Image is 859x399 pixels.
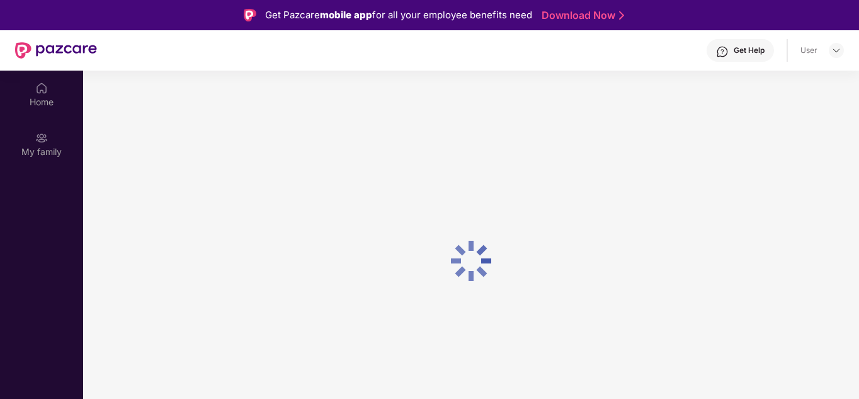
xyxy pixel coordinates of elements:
div: Get Pazcare for all your employee benefits need [265,8,532,23]
a: Download Now [542,9,620,22]
img: New Pazcare Logo [15,42,97,59]
img: Stroke [619,9,624,22]
strong: mobile app [320,9,372,21]
img: Logo [244,9,256,21]
img: svg+xml;base64,PHN2ZyB3aWR0aD0iMjAiIGhlaWdodD0iMjAiIHZpZXdCb3g9IjAgMCAyMCAyMCIgZmlsbD0ibm9uZSIgeG... [35,132,48,144]
img: svg+xml;base64,PHN2ZyBpZD0iSG9tZSIgeG1sbnM9Imh0dHA6Ly93d3cudzMub3JnLzIwMDAvc3ZnIiB3aWR0aD0iMjAiIG... [35,82,48,95]
img: svg+xml;base64,PHN2ZyBpZD0iSGVscC0zMngzMiIgeG1sbnM9Imh0dHA6Ly93d3cudzMub3JnLzIwMDAvc3ZnIiB3aWR0aD... [716,45,729,58]
img: svg+xml;base64,PHN2ZyBpZD0iRHJvcGRvd24tMzJ4MzIiIHhtbG5zPSJodHRwOi8vd3d3LnczLm9yZy8yMDAwL3N2ZyIgd2... [831,45,841,55]
div: User [800,45,817,55]
div: Get Help [734,45,765,55]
